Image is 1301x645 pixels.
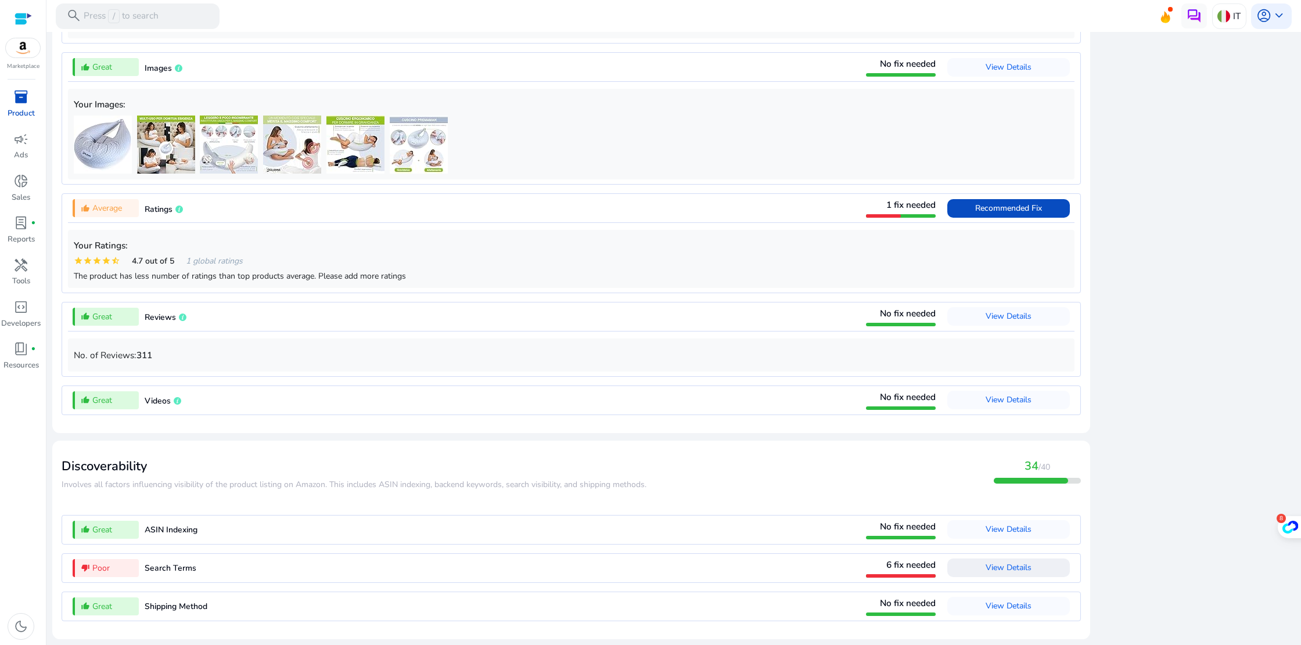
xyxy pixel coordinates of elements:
[886,558,936,571] span: 6 fix needed
[145,312,176,323] span: Reviews
[263,116,321,174] img: 51+38HiEfhL._AC_US100_.jpg
[81,204,90,213] mat-icon: thumb_up_alt
[1038,462,1050,473] span: /40
[81,525,90,534] mat-icon: thumb_up_alt
[986,394,1032,405] span: View Details
[92,202,122,214] span: Average
[947,307,1070,326] button: View Details
[74,348,1069,362] p: No. of Reviews:
[947,391,1070,409] button: View Details
[986,600,1032,611] span: View Details
[12,276,30,287] p: Tools
[145,524,197,535] span: ASIN Indexing
[62,459,646,474] h3: Discoverability
[81,395,90,405] mat-icon: thumb_up_alt
[145,63,172,74] span: Images
[92,600,112,612] span: Great
[1217,10,1230,23] img: it.svg
[986,562,1032,573] span: View Details
[33,19,57,28] div: v 4.0.25
[111,256,120,265] mat-icon: star_half
[92,61,112,73] span: Great
[74,240,1069,251] h5: Your Ratings:
[13,132,28,147] span: campaign
[92,256,102,265] mat-icon: star
[947,199,1070,218] button: Recommended Fix
[92,311,112,323] span: Great
[880,307,936,319] span: No fix needed
[74,256,83,265] mat-icon: star
[81,563,90,572] mat-icon: thumb_down_alt
[145,204,172,215] span: Ratings
[137,116,195,174] img: 515QZw0wbJL._AC_US100_.jpg
[326,116,384,174] img: 51hcJya6n-L._AC_US100_.jpg
[74,116,132,174] img: 41uXN0-QEmL._AC_US100_.jpg
[886,199,936,211] span: 1 fix needed
[84,9,159,23] p: Press to search
[7,62,39,71] p: Marketplace
[145,563,196,574] span: Search Terms
[13,258,28,273] span: handyman
[947,58,1070,77] button: View Details
[31,221,36,226] span: fiber_manual_record
[81,601,90,611] mat-icon: thumb_up_alt
[13,174,28,189] span: donut_small
[66,8,81,23] span: search
[13,300,28,315] span: code_blocks
[880,597,936,609] span: No fix needed
[1025,458,1038,474] span: 34
[986,62,1032,73] span: View Details
[880,391,936,403] span: No fix needed
[3,360,39,372] p: Resources
[947,558,1070,577] button: View Details
[92,394,112,406] span: Great
[81,312,90,321] mat-icon: thumb_up_alt
[986,524,1032,535] span: View Details
[975,203,1042,214] span: Recommended Fix
[102,256,111,265] mat-icon: star
[390,116,448,174] img: 51Xp1xYupCL._AC_US100_.jpg
[14,150,28,161] p: Ads
[947,597,1070,615] button: View Details
[145,601,207,612] span: Shipping Method
[1233,6,1241,26] p: IT
[19,30,28,39] img: website_grey.svg
[12,192,30,204] p: Sales
[13,215,28,230] span: lab_profile
[880,520,936,532] span: No fix needed
[92,524,112,536] span: Great
[145,395,171,406] span: Videos
[92,562,110,574] span: Poor
[13,89,28,105] span: inventory_2
[81,63,90,72] mat-icon: thumb_up_alt
[62,479,646,490] span: ​​Involves all factors influencing visibility of the product listing on Amazon. This includes ASI...
[30,30,166,39] div: [PERSON_NAME]: [DOMAIN_NAME]
[117,67,126,77] img: tab_keywords_by_traffic_grey.svg
[1,318,41,330] p: Developers
[130,69,193,76] div: Keyword (traffico)
[13,341,28,356] span: book_4
[136,349,152,361] b: 311
[83,256,92,265] mat-icon: star
[880,57,936,70] span: No fix needed
[1271,8,1286,23] span: keyboard_arrow_down
[132,255,174,267] span: 4.7 out of 5
[186,255,243,267] span: 1 global ratings
[13,619,28,634] span: dark_mode
[986,311,1032,322] span: View Details
[19,19,28,28] img: logo_orange.svg
[61,69,89,76] div: Dominio
[8,234,35,246] p: Reports
[6,38,41,57] img: amazon.svg
[947,520,1070,539] button: View Details
[200,116,258,174] img: 51R9XWx8teL._AC_US100_.jpg
[74,270,1069,282] div: The product has less number of ratings than top products average. Please add more ratings
[48,67,57,77] img: tab_domain_overview_orange.svg
[74,99,1069,110] h5: Your Images:
[108,9,119,23] span: /
[1256,8,1271,23] span: account_circle
[31,347,36,352] span: fiber_manual_record
[8,108,35,120] p: Product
